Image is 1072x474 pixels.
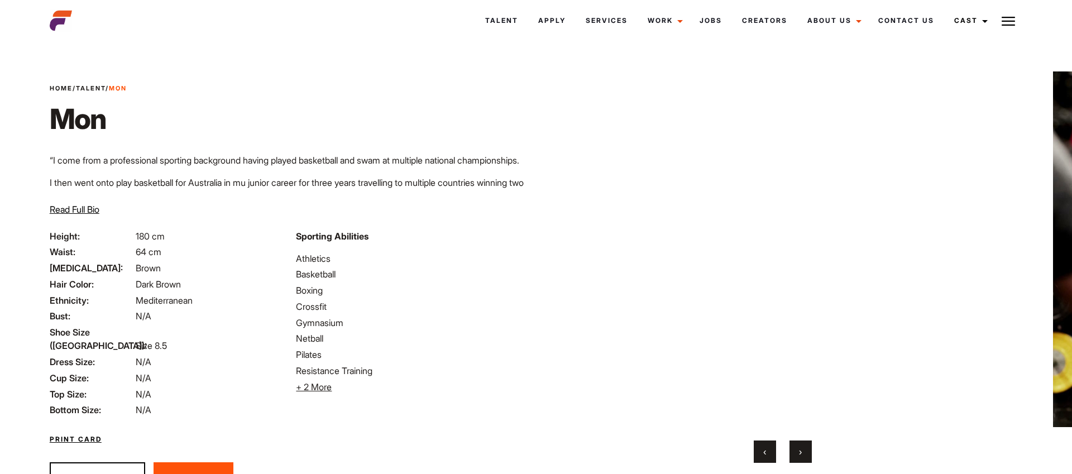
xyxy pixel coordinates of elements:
[136,310,151,322] span: N/A
[50,261,133,275] span: [MEDICAL_DATA]:
[296,231,368,242] strong: Sporting Abilities
[50,355,133,368] span: Dress Size:
[475,6,528,36] a: Talent
[50,229,133,243] span: Height:
[296,348,529,361] li: Pilates
[763,446,766,457] span: Previous
[50,245,133,258] span: Waist:
[136,246,161,257] span: 64 cm
[136,231,165,242] span: 180 cm
[109,84,127,92] strong: Mon
[136,389,151,400] span: N/A
[690,6,732,36] a: Jobs
[638,6,690,36] a: Work
[136,340,167,351] span: Size 8.5
[76,84,106,92] a: Talent
[562,71,1002,427] video: Your browser does not support the video tag.
[50,387,133,401] span: Top Size:
[296,300,529,313] li: Crossfit
[50,154,529,167] p: “I come from a professional sporting background having played basketball and swam at multiple nat...
[799,446,802,457] span: Next
[296,364,529,377] li: Resistance Training
[50,102,127,136] h1: Mon
[576,6,638,36] a: Services
[136,356,151,367] span: N/A
[136,295,193,306] span: Mediterranean
[50,403,133,416] span: Bottom Size:
[136,404,151,415] span: N/A
[296,381,332,392] span: + 2 More
[136,279,181,290] span: Dark Brown
[50,84,73,92] a: Home
[50,371,133,385] span: Cup Size:
[50,176,529,203] p: I then went onto play basketball for Australia in mu junior career for three years travelling to ...
[50,434,102,444] a: Print Card
[296,316,529,329] li: Gymnasium
[944,6,994,36] a: Cast
[50,277,133,291] span: Hair Color:
[50,309,133,323] span: Bust:
[50,294,133,307] span: Ethnicity:
[732,6,797,36] a: Creators
[50,325,133,352] span: Shoe Size ([GEOGRAPHIC_DATA]):
[868,6,944,36] a: Contact Us
[50,204,99,215] span: Read Full Bio
[50,203,99,216] button: Read Full Bio
[136,372,151,384] span: N/A
[1002,15,1015,28] img: Burger icon
[50,84,127,93] span: / /
[296,332,529,345] li: Netball
[296,267,529,281] li: Basketball
[296,284,529,297] li: Boxing
[797,6,868,36] a: About Us
[296,252,529,265] li: Athletics
[50,9,72,32] img: cropped-aefm-brand-fav-22-square.png
[528,6,576,36] a: Apply
[136,262,161,274] span: Brown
